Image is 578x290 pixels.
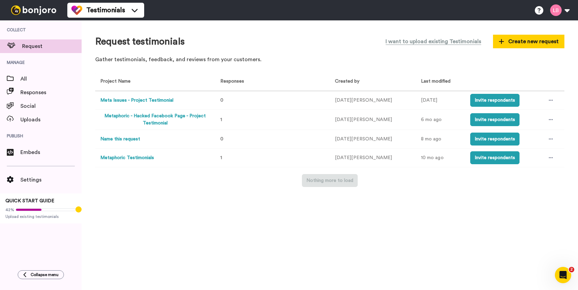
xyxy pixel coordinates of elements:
[330,149,416,167] td: [DATE][PERSON_NAME]
[330,110,416,130] td: [DATE][PERSON_NAME]
[569,267,574,272] span: 2
[95,36,185,47] h1: Request testimonials
[416,110,465,130] td: 6 mo ago
[100,113,210,127] button: Metaphoric - Hacked Facebook Page - Project Testimonial
[71,5,82,16] img: tm-color.svg
[100,97,173,104] button: Meta Issues - Project Testimonial
[20,148,82,156] span: Embeds
[95,72,213,91] th: Project Name
[22,42,82,50] span: Request
[380,34,486,49] button: I want to upload existing Testimonials
[220,98,223,103] span: 0
[416,130,465,149] td: 8 mo ago
[18,270,64,279] button: Collapse menu
[75,206,82,212] div: Tooltip anchor
[8,5,59,15] img: bj-logo-header-white.svg
[302,174,358,187] button: Nothing more to load
[86,5,125,15] span: Testimonials
[95,56,564,64] p: Gather testimonials, feedback, and reviews from your customers.
[470,94,520,107] button: Invite respondents
[100,154,154,161] button: Metaphoric Testimonials
[416,91,465,110] td: [DATE]
[330,91,416,110] td: [DATE][PERSON_NAME]
[330,130,416,149] td: [DATE][PERSON_NAME]
[20,75,82,83] span: All
[220,137,223,141] span: 0
[220,117,222,122] span: 1
[470,151,520,164] button: Invite respondents
[220,155,222,160] span: 1
[470,113,520,126] button: Invite respondents
[493,35,564,48] button: Create new request
[100,136,140,143] button: Name this request
[5,199,54,203] span: QUICK START GUIDE
[20,116,82,124] span: Uploads
[499,37,559,46] span: Create new request
[20,102,82,110] span: Social
[31,272,58,277] span: Collapse menu
[20,176,82,184] span: Settings
[218,79,244,84] span: Responses
[416,72,465,91] th: Last modified
[386,37,481,46] span: I want to upload existing Testimonials
[416,149,465,167] td: 10 mo ago
[5,214,76,219] span: Upload existing testimonials
[5,207,14,212] span: 42%
[470,133,520,146] button: Invite respondents
[555,267,571,283] iframe: Intercom live chat
[330,72,416,91] th: Created by
[20,88,82,97] span: Responses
